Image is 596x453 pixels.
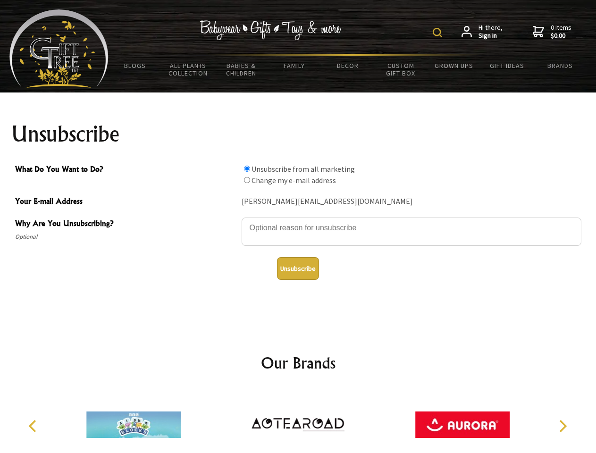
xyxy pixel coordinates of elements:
img: product search [433,28,442,37]
input: What Do You Want to Do? [244,166,250,172]
div: [PERSON_NAME][EMAIL_ADDRESS][DOMAIN_NAME] [242,194,581,209]
span: Optional [15,231,237,243]
strong: Sign in [478,32,503,40]
button: Next [552,416,573,436]
a: 0 items$0.00 [533,24,571,40]
button: Unsubscribe [277,257,319,280]
textarea: Why Are You Unsubscribing? [242,218,581,246]
span: Why Are You Unsubscribing? [15,218,237,231]
h2: Our Brands [19,352,578,374]
label: Unsubscribe from all marketing [252,164,355,174]
h1: Unsubscribe [11,123,585,145]
a: Babies & Children [215,56,268,83]
span: What Do You Want to Do? [15,163,237,177]
a: Grown Ups [427,56,480,75]
a: Custom Gift Box [374,56,428,83]
a: Family [268,56,321,75]
a: Hi there,Sign in [462,24,503,40]
a: Brands [534,56,587,75]
span: Hi there, [478,24,503,40]
label: Change my e-mail address [252,176,336,185]
strong: $0.00 [551,32,571,40]
img: Babyware - Gifts - Toys and more... [9,9,109,88]
a: Decor [321,56,374,75]
a: All Plants Collection [162,56,215,83]
span: 0 items [551,23,571,40]
span: Your E-mail Address [15,195,237,209]
a: Gift Ideas [480,56,534,75]
button: Previous [24,416,44,436]
input: What Do You Want to Do? [244,177,250,183]
a: BLOGS [109,56,162,75]
img: Babywear - Gifts - Toys & more [200,20,342,40]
